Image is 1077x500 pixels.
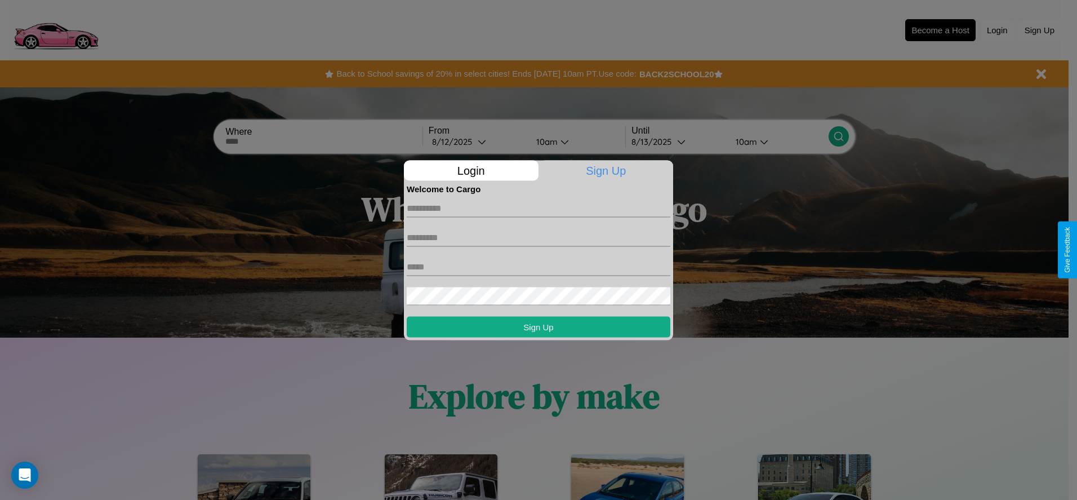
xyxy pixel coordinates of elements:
[407,316,670,337] button: Sign Up
[404,160,538,180] p: Login
[11,462,38,489] div: Open Intercom Messenger
[1063,227,1071,273] div: Give Feedback
[539,160,674,180] p: Sign Up
[407,184,670,193] h4: Welcome to Cargo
